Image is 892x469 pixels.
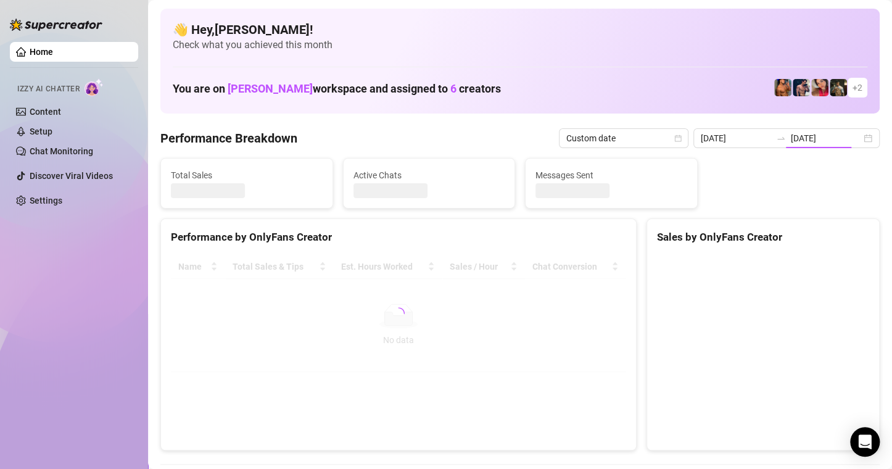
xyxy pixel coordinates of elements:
[811,79,828,96] img: Vanessa
[17,83,80,95] span: Izzy AI Chatter
[173,21,867,38] h4: 👋 Hey, [PERSON_NAME] !
[657,229,869,246] div: Sales by OnlyFans Creator
[535,168,687,182] span: Messages Sent
[830,79,847,96] img: Tony
[173,82,501,96] h1: You are on workspace and assigned to creators
[30,146,93,156] a: Chat Monitoring
[30,47,53,57] a: Home
[391,306,406,321] span: loading
[171,229,626,246] div: Performance by OnlyFans Creator
[30,127,52,136] a: Setup
[228,82,313,95] span: [PERSON_NAME]
[160,130,297,147] h4: Performance Breakdown
[450,82,456,95] span: 6
[674,135,682,142] span: calendar
[701,131,771,145] input: Start date
[850,427,880,457] div: Open Intercom Messenger
[776,133,786,143] span: to
[173,38,867,52] span: Check what you achieved this month
[853,81,862,94] span: + 2
[774,79,791,96] img: JG
[791,131,861,145] input: End date
[10,19,102,31] img: logo-BBDzfeDw.svg
[30,107,61,117] a: Content
[30,171,113,181] a: Discover Viral Videos
[171,168,323,182] span: Total Sales
[566,129,681,147] span: Custom date
[85,78,104,96] img: AI Chatter
[30,196,62,205] a: Settings
[353,168,505,182] span: Active Chats
[776,133,786,143] span: swap-right
[793,79,810,96] img: Axel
